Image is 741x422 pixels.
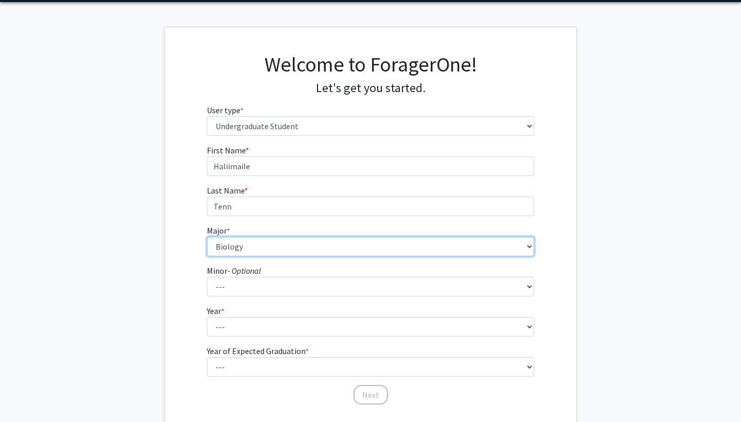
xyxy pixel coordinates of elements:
[354,385,388,405] button: Next
[207,104,243,116] label: User type
[227,266,261,276] i: - Optional
[207,265,261,277] label: Minor
[207,145,245,155] span: First Name
[207,81,535,96] h4: Let's get you started.
[207,305,224,317] label: Year
[207,345,309,357] label: Year of Expected Graduation
[207,185,244,196] span: Last Name
[8,376,44,414] iframe: Chat
[207,224,230,237] label: Major
[207,52,535,77] h1: Welcome to ForagerOne!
